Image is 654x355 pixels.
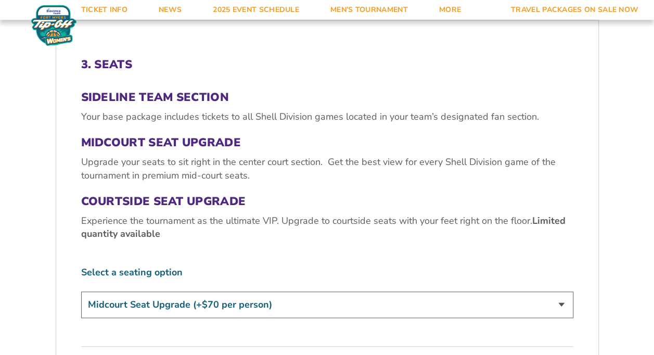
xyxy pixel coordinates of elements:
h3: Midcourt Seat Upgrade [81,136,573,149]
span: Your base package includes tickets to all Shell Division games located in your team’s designated ... [81,110,539,123]
label: Select a seating option [81,266,573,279]
h2: 3. Seats [81,58,573,71]
p: Upgrade your seats to sit right in the center court section. Get the best view for every Shell Di... [81,156,573,182]
h3: Sideline Team Section [81,91,573,104]
p: Experience the tournament as the ultimate VIP. Upgrade to courtside seats with your feet right on... [81,214,573,240]
img: Women's Fort Myers Tip-Off [31,5,76,46]
strong: Limited quantity available [81,214,566,240]
h3: Courtside Seat Upgrade [81,195,573,208]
